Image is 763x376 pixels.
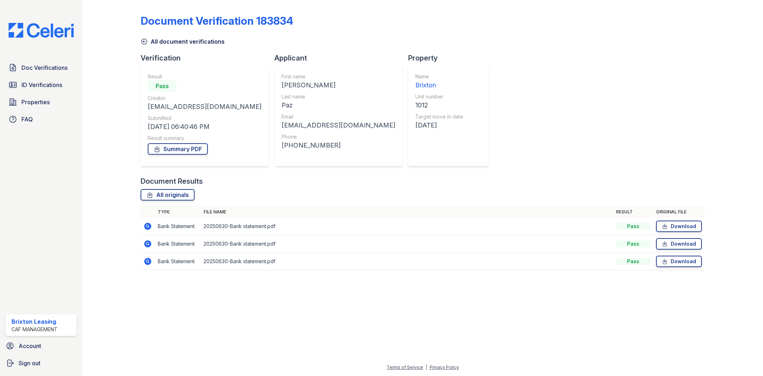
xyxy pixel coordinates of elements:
div: Pass [148,80,176,92]
div: Target move in date [415,113,463,120]
th: File name [201,206,613,218]
div: [DATE] [415,120,463,130]
div: CAF Management [11,326,58,333]
a: All document verifications [141,37,225,46]
div: [PERSON_NAME] [282,80,395,90]
span: Sign out [19,359,40,367]
div: Last name [282,93,395,100]
div: Pass [616,223,650,230]
a: Privacy Policy [430,365,459,370]
a: Account [3,339,79,353]
span: ID Verifications [21,81,62,89]
a: Download [656,256,702,267]
div: Paz [282,100,395,110]
span: Doc Verifications [21,63,68,72]
td: 20250630-Bank statement.pdf [201,235,613,253]
div: [EMAIL_ADDRESS][DOMAIN_NAME] [282,120,395,130]
a: Properties [6,95,77,109]
a: FAQ [6,112,77,126]
a: Doc Verifications [6,61,77,75]
div: Result summary [148,135,261,142]
div: Verification [141,53,274,63]
a: ID Verifications [6,78,77,92]
iframe: chat widget [733,347,756,369]
div: [EMAIL_ADDRESS][DOMAIN_NAME] [148,102,261,112]
a: Name Brixton [415,73,463,90]
th: Result [613,206,653,218]
td: Bank Statement [155,218,201,235]
a: Sign out [3,356,79,370]
div: Pass [616,258,650,265]
span: Account [19,342,41,350]
div: Email [282,113,395,120]
div: Document Verification 183834 [141,14,293,27]
td: Bank Statement [155,235,201,253]
div: Phone [282,133,395,140]
div: Brixton Leasing [11,317,58,326]
th: Original file [653,206,705,218]
div: Submitted [148,115,261,122]
a: Terms of Service [387,365,423,370]
div: [PHONE_NUMBER] [282,140,395,150]
div: Property [408,53,494,63]
div: | [426,365,427,370]
div: Pass [616,240,650,247]
div: First name [282,73,395,80]
div: Document Results [141,176,203,186]
div: [DATE] 06:40:46 PM [148,122,261,132]
span: FAQ [21,115,33,124]
span: Properties [21,98,50,106]
a: All originals [141,189,195,201]
td: Bank Statement [155,253,201,270]
div: Creator [148,95,261,102]
div: Result [148,73,261,80]
a: Download [656,221,702,232]
div: Brixton [415,80,463,90]
td: 20250630-Bank statement.pdf [201,253,613,270]
td: 20250630-Bank statement.pdf [201,218,613,235]
img: CE_Logo_Blue-a8612792a0a2168367f1c8372b55b34899dd931a85d93a1a3d3e32e68fde9ad4.png [3,23,79,38]
a: Download [656,238,702,250]
div: Unit number [415,93,463,100]
div: Name [415,73,463,80]
div: Applicant [274,53,408,63]
a: Summary PDF [148,143,208,155]
th: Type [155,206,201,218]
div: 1012 [415,100,463,110]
